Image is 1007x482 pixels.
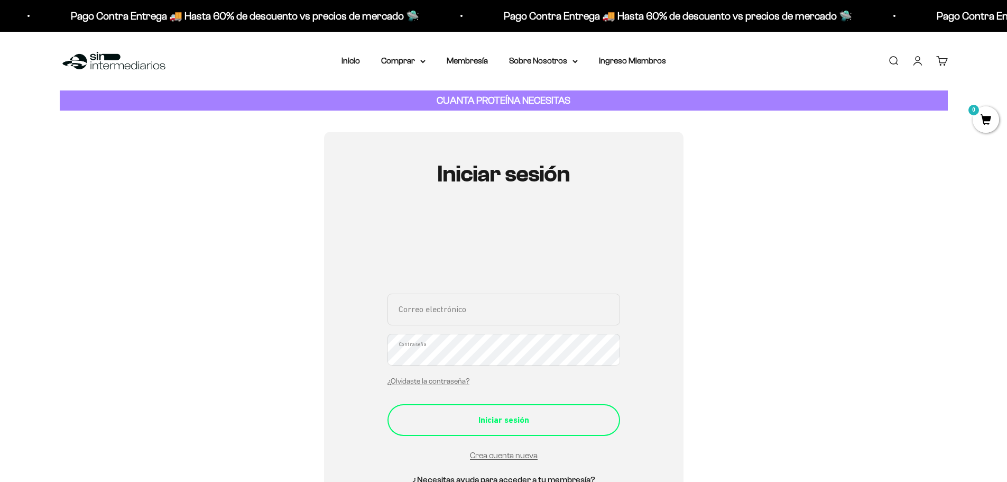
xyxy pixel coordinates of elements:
a: 0 [973,115,999,126]
summary: Comprar [381,54,426,68]
a: Ingreso Miembros [599,56,666,65]
a: ¿Olvidaste la contraseña? [387,377,469,385]
summary: Sobre Nosotros [509,54,578,68]
p: Pago Contra Entrega 🚚 Hasta 60% de descuento vs precios de mercado 🛸 [504,7,852,24]
iframe: Social Login Buttons [387,218,620,281]
a: Crea cuenta nueva [470,451,538,460]
p: Pago Contra Entrega 🚚 Hasta 60% de descuento vs precios de mercado 🛸 [71,7,419,24]
strong: CUANTA PROTEÍNA NECESITAS [437,95,570,106]
h1: Iniciar sesión [387,161,620,187]
a: Inicio [341,56,360,65]
div: Iniciar sesión [409,413,599,427]
a: Membresía [447,56,488,65]
button: Iniciar sesión [387,404,620,436]
mark: 0 [967,104,980,116]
